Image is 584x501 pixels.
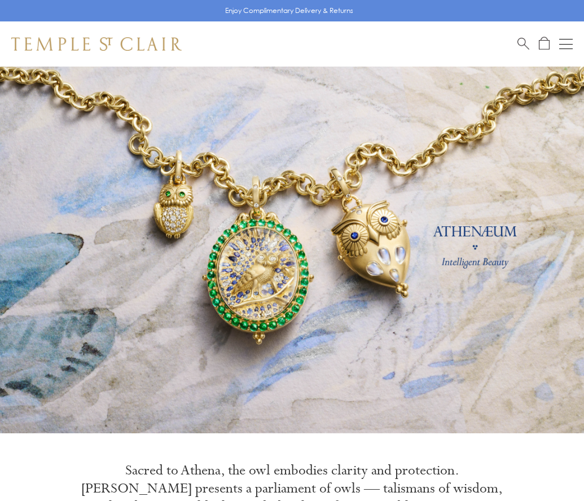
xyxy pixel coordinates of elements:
a: Search [517,37,529,51]
button: Open navigation [559,37,573,51]
p: Enjoy Complimentary Delivery & Returns [225,5,353,16]
a: Open Shopping Bag [539,37,550,51]
img: Temple St. Clair [11,37,182,51]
